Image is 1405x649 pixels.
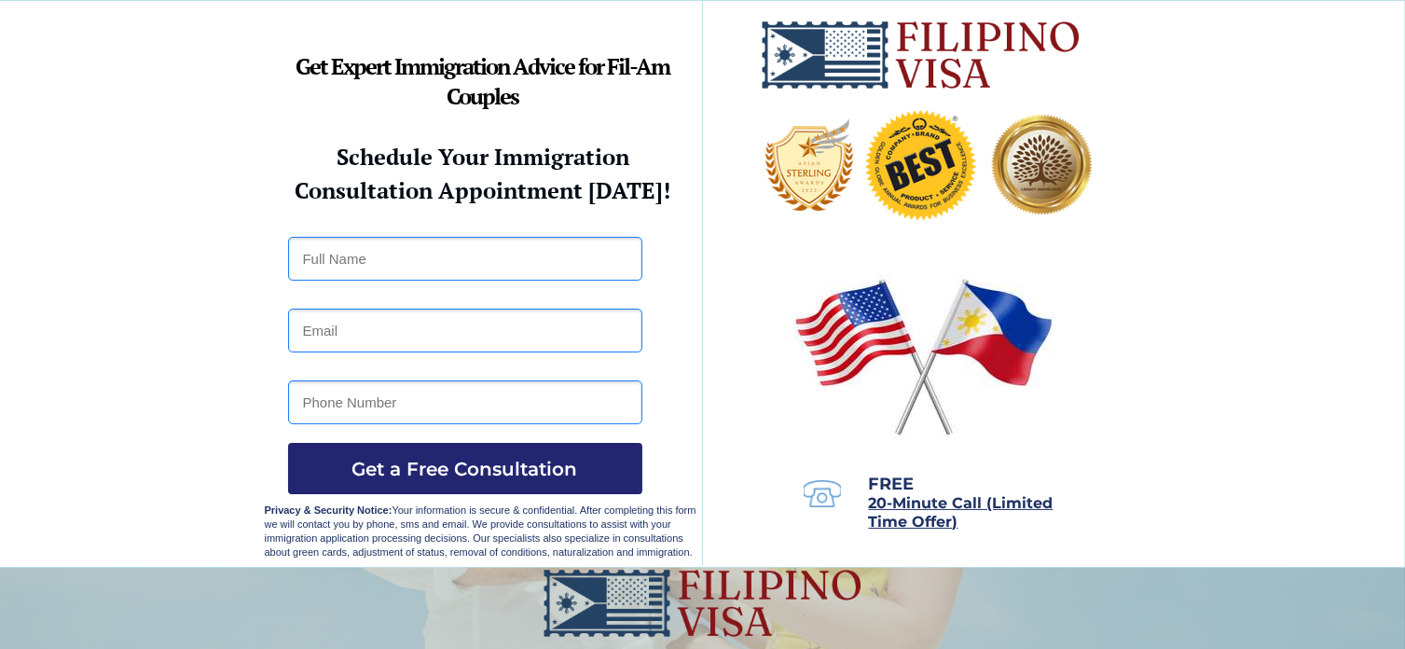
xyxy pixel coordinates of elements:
strong: Get Expert Immigration Advice for Fil-Am Couples [296,51,670,111]
span: 20-Minute Call (Limited Time Offer) [869,494,1054,531]
span: Get a Free Consultation [288,458,642,480]
strong: Schedule Your Immigration [337,142,629,172]
input: Full Name [288,237,642,281]
strong: Privacy & Security Notice: [265,504,393,516]
strong: Consultation Appointment [DATE]! [296,175,671,205]
input: Email [288,309,642,352]
span: Your information is secure & confidential. After completing this form we will contact you by phon... [265,504,696,558]
span: FREE [869,474,915,494]
button: Get a Free Consultation [288,443,642,494]
a: 20-Minute Call (Limited Time Offer) [869,496,1054,530]
input: Phone Number [288,380,642,424]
